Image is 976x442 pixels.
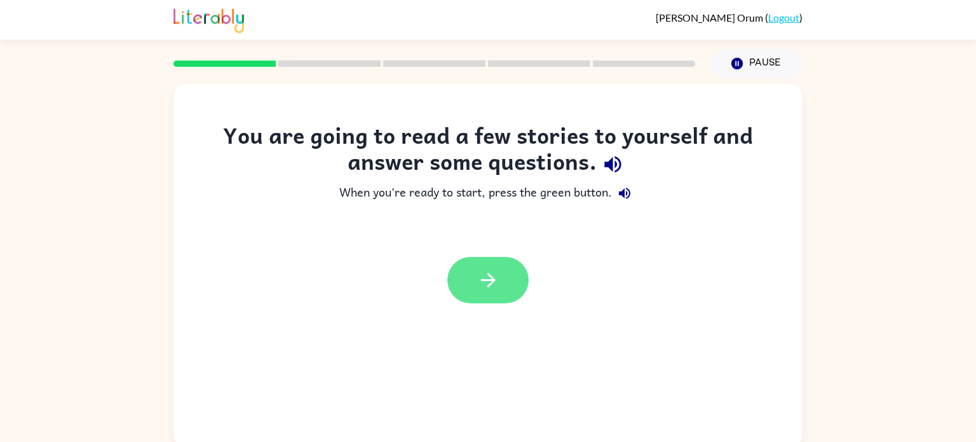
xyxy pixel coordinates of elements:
[199,181,777,206] div: When you're ready to start, press the green button.
[768,11,799,24] a: Logout
[656,11,765,24] span: [PERSON_NAME] Orum
[199,122,777,181] div: You are going to read a few stories to yourself and answer some questions.
[710,49,803,78] button: Pause
[173,5,244,33] img: Literably
[656,11,803,24] div: ( )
